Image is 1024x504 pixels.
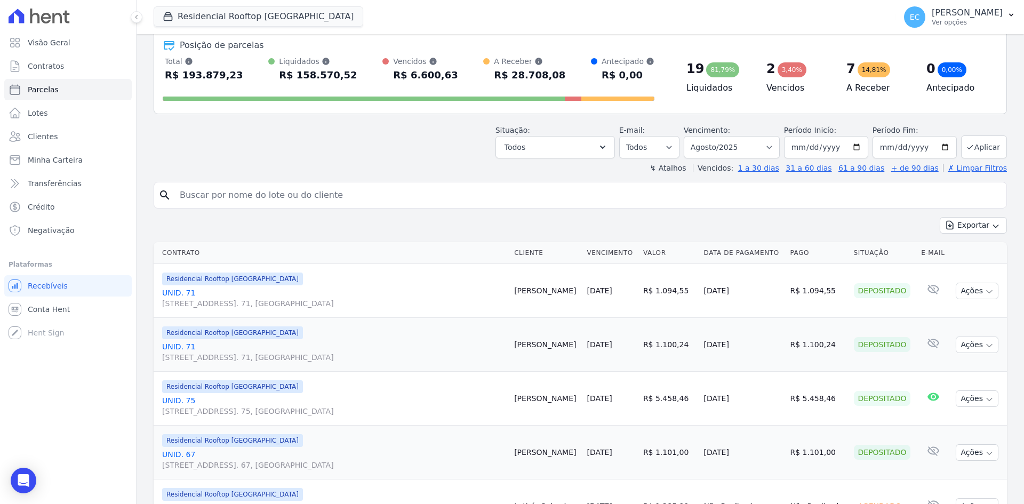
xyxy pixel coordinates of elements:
[786,164,831,172] a: 31 a 60 dias
[279,67,357,84] div: R$ 158.570,52
[639,318,700,372] td: R$ 1.100,24
[766,82,829,94] h4: Vencidos
[162,341,506,363] a: UNID. 71[STREET_ADDRESS]. 71, [GEOGRAPHIC_DATA]
[28,131,58,142] span: Clientes
[158,189,171,202] i: search
[494,56,565,67] div: A Receber
[28,281,68,291] span: Recebíveis
[650,164,686,172] label: ↯ Atalhos
[510,318,582,372] td: [PERSON_NAME]
[926,60,935,77] div: 0
[28,225,75,236] span: Negativação
[932,18,1003,27] p: Ver opções
[693,164,733,172] label: Vencidos:
[940,217,1007,234] button: Exportar
[587,394,612,403] a: [DATE]
[162,434,303,447] span: Residencial Rooftop [GEOGRAPHIC_DATA]
[162,380,303,393] span: Residencial Rooftop [GEOGRAPHIC_DATA]
[4,149,132,171] a: Minha Carteira
[926,82,989,94] h4: Antecipado
[961,135,1007,158] button: Aplicar
[846,60,855,77] div: 7
[956,337,998,353] button: Ações
[9,258,127,271] div: Plataformas
[587,286,612,295] a: [DATE]
[784,126,836,134] label: Período Inicío:
[162,395,506,417] a: UNID. 75[STREET_ADDRESS]. 75, [GEOGRAPHIC_DATA]
[786,372,850,426] td: R$ 5.458,46
[28,304,70,315] span: Conta Hent
[4,299,132,320] a: Conta Hent
[891,164,939,172] a: + de 90 dias
[28,155,83,165] span: Minha Carteira
[846,82,909,94] h4: A Receber
[4,126,132,147] a: Clientes
[700,242,786,264] th: Data de Pagamento
[686,60,704,77] div: 19
[28,178,82,189] span: Transferências
[173,185,1002,206] input: Buscar por nome do lote ou do cliente
[700,372,786,426] td: [DATE]
[279,56,357,67] div: Liquidados
[602,56,654,67] div: Antecipado
[162,449,506,470] a: UNID. 67[STREET_ADDRESS]. 67, [GEOGRAPHIC_DATA]
[162,326,303,339] span: Residencial Rooftop [GEOGRAPHIC_DATA]
[510,426,582,479] td: [PERSON_NAME]
[619,126,645,134] label: E-mail:
[639,426,700,479] td: R$ 1.101,00
[786,318,850,372] td: R$ 1.100,24
[165,56,243,67] div: Total
[162,273,303,285] span: Residencial Rooftop [GEOGRAPHIC_DATA]
[858,62,891,77] div: 14,81%
[494,67,565,84] div: R$ 28.708,08
[738,164,779,172] a: 1 a 30 dias
[700,318,786,372] td: [DATE]
[393,67,458,84] div: R$ 6.600,63
[162,298,506,309] span: [STREET_ADDRESS]. 71, [GEOGRAPHIC_DATA]
[505,141,525,154] span: Todos
[162,287,506,309] a: UNID. 71[STREET_ADDRESS]. 71, [GEOGRAPHIC_DATA]
[4,102,132,124] a: Lotes
[766,60,775,77] div: 2
[956,444,998,461] button: Ações
[684,126,730,134] label: Vencimento:
[700,426,786,479] td: [DATE]
[510,264,582,318] td: [PERSON_NAME]
[639,372,700,426] td: R$ 5.458,46
[28,84,59,95] span: Parcelas
[938,62,966,77] div: 0,00%
[917,242,950,264] th: E-mail
[162,488,303,501] span: Residencial Rooftop [GEOGRAPHIC_DATA]
[495,126,530,134] label: Situação:
[4,32,132,53] a: Visão Geral
[28,61,64,71] span: Contratos
[910,13,920,21] span: EC
[4,173,132,194] a: Transferências
[854,391,911,406] div: Depositado
[686,82,749,94] h4: Liquidados
[854,445,911,460] div: Depositado
[786,242,850,264] th: Pago
[154,6,363,27] button: Residencial Rooftop [GEOGRAPHIC_DATA]
[602,67,654,84] div: R$ 0,00
[700,264,786,318] td: [DATE]
[4,220,132,241] a: Negativação
[854,283,911,298] div: Depositado
[495,136,615,158] button: Todos
[162,460,506,470] span: [STREET_ADDRESS]. 67, [GEOGRAPHIC_DATA]
[786,426,850,479] td: R$ 1.101,00
[510,242,582,264] th: Cliente
[4,55,132,77] a: Contratos
[838,164,884,172] a: 61 a 90 dias
[706,62,739,77] div: 81,79%
[510,372,582,426] td: [PERSON_NAME]
[165,67,243,84] div: R$ 193.879,23
[943,164,1007,172] a: ✗ Limpar Filtros
[4,196,132,218] a: Crédito
[956,283,998,299] button: Ações
[162,352,506,363] span: [STREET_ADDRESS]. 71, [GEOGRAPHIC_DATA]
[895,2,1024,32] button: EC [PERSON_NAME] Ver opções
[180,39,264,52] div: Posição de parcelas
[162,406,506,417] span: [STREET_ADDRESS]. 75, [GEOGRAPHIC_DATA]
[582,242,638,264] th: Vencimento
